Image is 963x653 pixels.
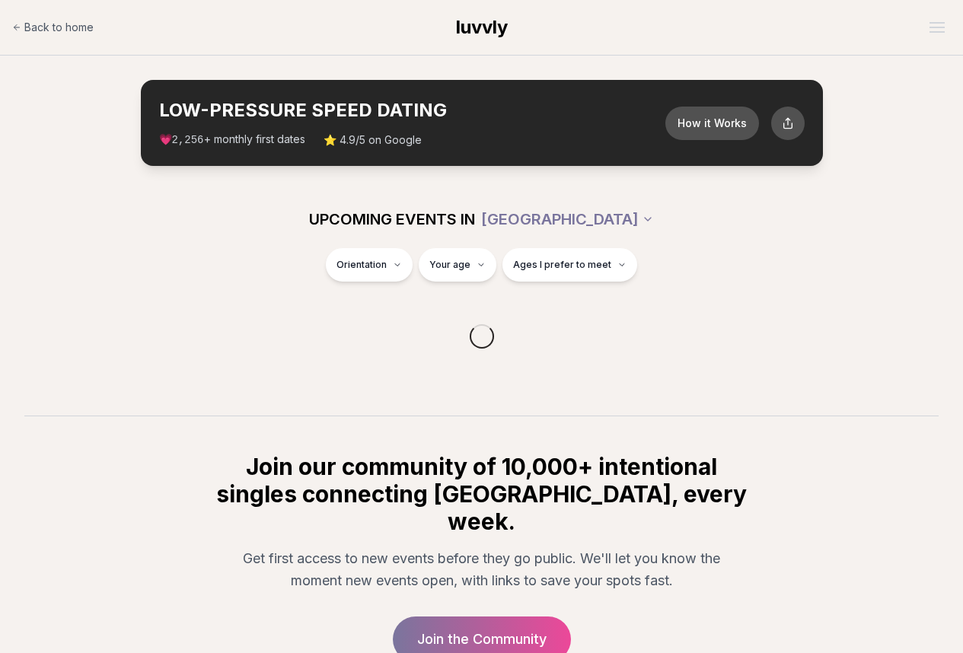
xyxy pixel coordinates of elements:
[159,132,305,148] span: 💗 + monthly first dates
[456,16,508,38] span: luvvly
[226,547,738,592] p: Get first access to new events before they go public. We'll let you know the moment new events op...
[665,107,759,140] button: How it Works
[324,132,422,148] span: ⭐ 4.9/5 on Google
[419,248,496,282] button: Your age
[336,259,387,271] span: Orientation
[309,209,475,230] span: UPCOMING EVENTS IN
[172,134,204,146] span: 2,256
[481,202,654,236] button: [GEOGRAPHIC_DATA]
[214,453,750,535] h2: Join our community of 10,000+ intentional singles connecting [GEOGRAPHIC_DATA], every week.
[513,259,611,271] span: Ages I prefer to meet
[923,16,951,39] button: Open menu
[456,15,508,40] a: luvvly
[326,248,413,282] button: Orientation
[159,98,665,123] h2: LOW-PRESSURE SPEED DATING
[429,259,470,271] span: Your age
[502,248,637,282] button: Ages I prefer to meet
[24,20,94,35] span: Back to home
[12,12,94,43] a: Back to home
